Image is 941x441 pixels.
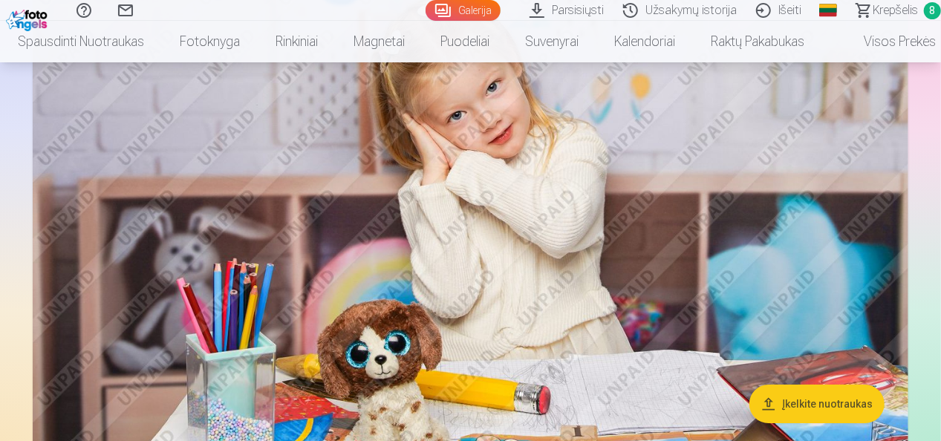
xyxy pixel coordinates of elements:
[336,21,423,62] a: Magnetai
[596,21,693,62] a: Kalendoriai
[873,1,918,19] span: Krepšelis
[507,21,596,62] a: Suvenyrai
[423,21,507,62] a: Puodeliai
[693,21,822,62] a: Raktų pakabukas
[749,385,885,423] button: Įkelkite nuotraukas
[6,6,51,31] img: /fa2
[162,21,258,62] a: Fotoknyga
[924,2,941,19] span: 8
[258,21,336,62] a: Rinkiniai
